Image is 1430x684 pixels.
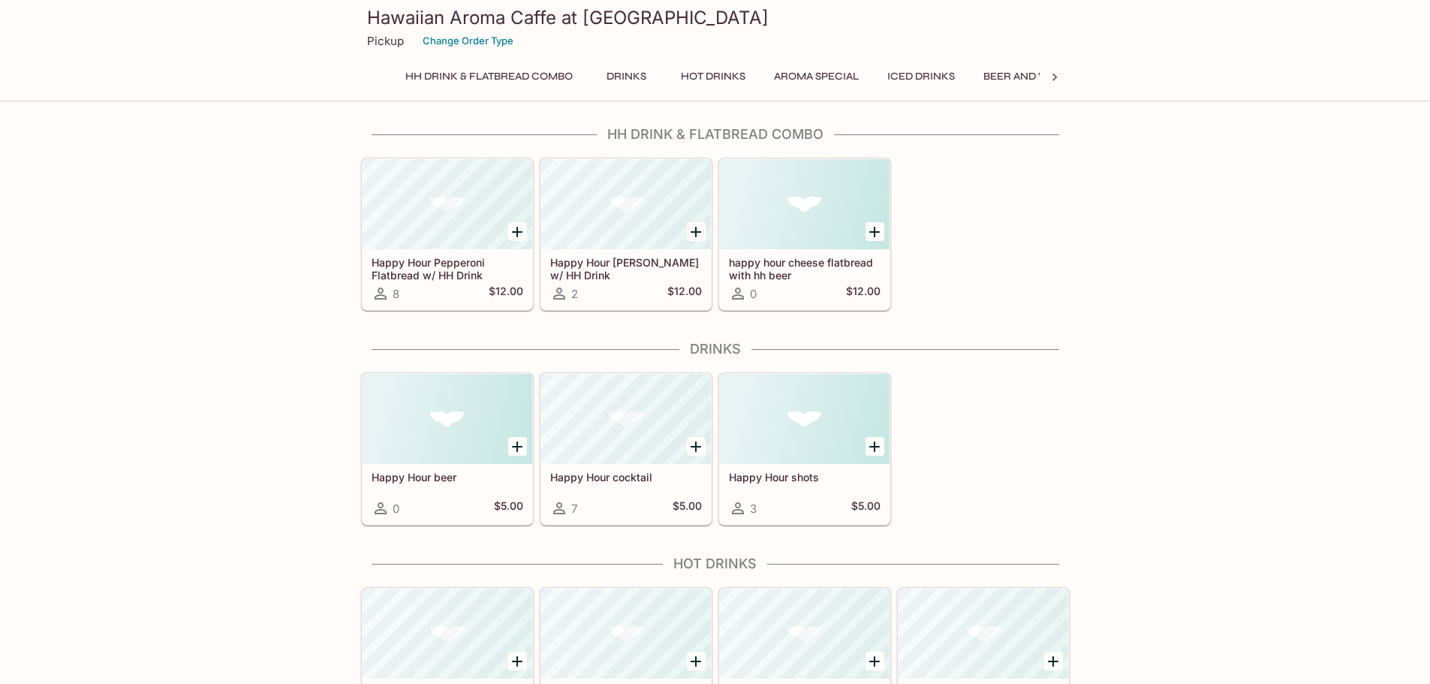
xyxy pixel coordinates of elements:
span: 0 [750,287,757,301]
h4: HH Drink & Flatbread Combo [361,126,1070,143]
div: Caffe Filtro [363,589,532,679]
h5: $5.00 [851,499,881,517]
button: Drinks [593,66,661,87]
h3: Hawaiian Aroma Caffe at [GEOGRAPHIC_DATA] [367,6,1064,29]
div: Happy Hour Margherita Flatbread w/ HH Drink [541,159,711,249]
a: Happy Hour beer0$5.00 [362,373,533,525]
a: Happy Hour shots3$5.00 [719,373,890,525]
div: Happy Hour beer [363,374,532,464]
h4: Hot Drinks [361,556,1070,572]
button: Add Espresso [1044,652,1063,670]
button: HH Drink & Flatbread Combo [397,66,581,87]
span: 8 [393,287,399,301]
button: Add Happy Hour Margherita Flatbread w/ HH Drink [687,222,706,241]
button: Aroma Special [766,66,867,87]
h5: Happy Hour beer [372,471,523,484]
button: Hot Drinks [673,66,754,87]
button: Add Caffe Filtro [508,652,527,670]
h5: $12.00 [846,285,881,303]
a: happy hour cheese flatbread with hh beer0$12.00 [719,158,890,310]
div: happy hour cheese flatbread with hh beer [720,159,890,249]
h5: $12.00 [489,285,523,303]
div: Caffe Con Latte [541,589,711,679]
button: Change Order Type [416,29,520,53]
div: Espresso [899,589,1068,679]
h5: happy hour cheese flatbread with hh beer [729,256,881,281]
p: Pickup [367,34,404,48]
button: Add Caffe Con Latte [687,652,706,670]
a: Happy Hour cocktail7$5.00 [540,373,712,525]
h5: Happy Hour shots [729,471,881,484]
h5: Happy Hour cocktail [550,471,702,484]
div: Happy Hour Pepperoni Flatbread w/ HH Drink [363,159,532,249]
button: Beer and Wine [975,66,1076,87]
button: Add Happy Hour cocktail [687,437,706,456]
a: Happy Hour [PERSON_NAME] w/ HH Drink2$12.00 [540,158,712,310]
h5: $5.00 [494,499,523,517]
h4: Drinks [361,341,1070,357]
div: Americano [720,589,890,679]
span: 3 [750,502,757,516]
button: Add Happy Hour beer [508,437,527,456]
div: Happy Hour shots [720,374,890,464]
div: Happy Hour cocktail [541,374,711,464]
a: Happy Hour Pepperoni Flatbread w/ HH Drink8$12.00 [362,158,533,310]
span: 7 [571,502,577,516]
button: Iced Drinks [879,66,963,87]
button: Add Americano [866,652,884,670]
h5: $12.00 [667,285,702,303]
h5: Happy Hour Pepperoni Flatbread w/ HH Drink [372,256,523,281]
h5: $5.00 [673,499,702,517]
button: Add Happy Hour shots [866,437,884,456]
button: Add Happy Hour Pepperoni Flatbread w/ HH Drink [508,222,527,241]
span: 2 [571,287,578,301]
span: 0 [393,502,399,516]
button: Add happy hour cheese flatbread with hh beer [866,222,884,241]
h5: Happy Hour [PERSON_NAME] w/ HH Drink [550,256,702,281]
